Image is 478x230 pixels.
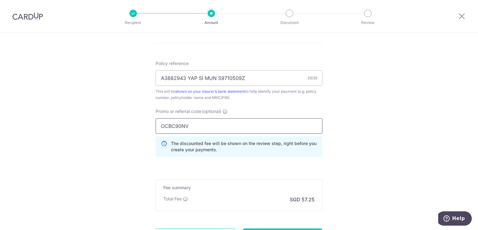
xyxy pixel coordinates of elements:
p: Total Fee [163,196,182,202]
span: Promo or referral code [156,108,201,115]
span: (optional) [202,108,221,115]
a: shown on your insurer’s bank statement [175,89,245,94]
p: Document [266,20,312,26]
p: Review [345,20,391,26]
p: Amount [188,20,234,26]
p: The discounted fee will be shown on the review step, right before you create your payments. [171,140,317,153]
p: Recipient [110,20,156,26]
p: SGD 57.25 [290,196,315,203]
div: 29/35 [307,75,317,81]
h5: Fee summary [163,185,315,191]
iframe: Opens a widget where you can find more information [438,211,472,227]
img: CardUp [12,12,43,20]
label: Policy reference [156,60,189,67]
div: This will be to help identify your payment (e.g. policy number, policyholder name and NRIC/FIN). [156,88,322,101]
